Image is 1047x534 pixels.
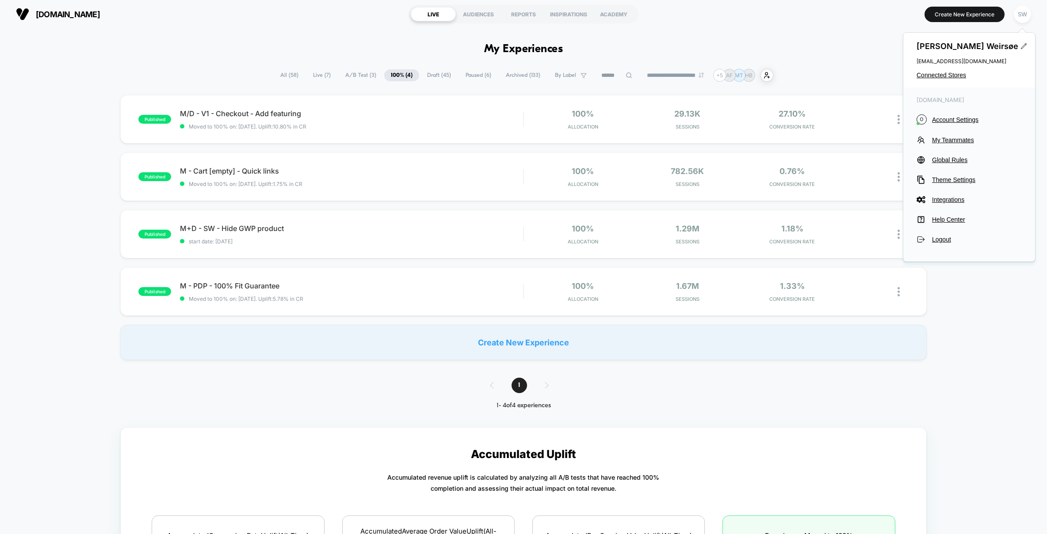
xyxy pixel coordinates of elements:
span: [PERSON_NAME] Weirsøe [917,42,1022,51]
span: A/B Test ( 3 ) [339,69,383,81]
span: Archived ( 133 ) [499,69,547,81]
button: [DOMAIN_NAME] [13,7,103,21]
button: Connected Stores [917,72,1022,79]
span: CONVERSION RATE [742,181,842,187]
span: Account Settings [932,116,1022,123]
span: Sessions [637,124,737,130]
span: Draft ( 45 ) [420,69,458,81]
span: Live ( 7 ) [306,69,337,81]
span: Sessions [637,239,737,245]
span: published [138,287,171,296]
button: Integrations [917,195,1022,204]
button: Create New Experience [925,7,1005,22]
span: 1.18% [781,224,803,233]
span: CONVERSION RATE [742,124,842,130]
button: Global Rules [917,155,1022,164]
div: INSPIRATIONS [546,7,591,21]
img: close [898,172,900,182]
p: HB [745,72,753,79]
span: Moved to 100% on: [DATE] . Uplift: 5.78% in CR [189,295,303,302]
div: REPORTS [501,7,546,21]
span: M+D - SW - Hide GWP product [180,224,523,233]
span: published [138,172,171,181]
span: 782.56k [671,167,704,176]
div: AUDIENCES [456,7,501,21]
span: published [138,230,171,239]
span: 0.76% [780,167,805,176]
span: Global Rules [932,156,1022,163]
span: 100% [572,167,594,176]
p: Accumulated revenue uplift is calculated by analyzing all A/B tests that have reached 100% comple... [387,472,659,494]
h1: My Experiences [484,43,563,56]
p: Accumulated Uplift [471,447,576,461]
i: O [917,114,927,125]
span: Sessions [637,296,737,302]
button: Help Center [917,215,1022,224]
span: published [138,115,171,124]
span: Logout [932,236,1022,243]
span: 100% [572,281,594,291]
span: 29.13k [674,109,700,118]
span: My Teammates [932,136,1022,144]
span: Allocation [568,239,598,245]
span: 100% ( 4 ) [384,69,419,81]
div: ACADEMY [591,7,636,21]
span: [EMAIL_ADDRESS][DOMAIN_NAME] [917,58,1022,64]
span: Sessions [637,181,737,187]
button: Logout [917,235,1022,244]
button: SW [1011,5,1034,23]
button: Theme Settings [917,175,1022,184]
span: [DOMAIN_NAME] [917,96,1022,103]
img: close [898,230,900,239]
span: 27.10% [779,109,806,118]
div: 1 - 4 of 4 experiences [481,402,566,409]
button: OAccount Settings [917,114,1022,125]
span: 1.29M [676,224,699,233]
div: SW [1014,6,1031,23]
button: My Teammates [917,136,1022,144]
span: Moved to 100% on: [DATE] . Uplift: 1.75% in CR [189,181,302,187]
span: CONVERSION RATE [742,239,842,245]
span: By Label [555,72,576,79]
span: Integrations [932,196,1022,203]
img: Visually logo [16,8,29,21]
span: All ( 58 ) [274,69,305,81]
span: 1 [512,378,527,393]
span: Moved to 100% on: [DATE] . Uplift: 10.80% in CR [189,123,306,130]
p: MT [735,72,743,79]
span: CONVERSION RATE [742,296,842,302]
span: [DOMAIN_NAME] [36,10,100,19]
span: Theme Settings [932,176,1022,183]
span: M - PDP - 100% Fit Guarantee [180,281,523,290]
div: Create New Experience [120,325,926,360]
span: Allocation [568,124,598,130]
div: LIVE [411,7,456,21]
span: start date: [DATE] [180,238,523,245]
img: close [898,115,900,124]
p: AF [726,72,733,79]
span: M - Cart [empty] - Quick links [180,167,523,175]
span: Help Center [932,216,1022,223]
span: 1.67M [676,281,699,291]
span: 1.33% [780,281,805,291]
span: Paused ( 6 ) [459,69,498,81]
span: Allocation [568,296,598,302]
img: end [699,72,704,78]
div: + 5 [713,69,726,82]
span: Allocation [568,181,598,187]
span: 100% [572,109,594,118]
span: M/D - V1 - Checkout - Add featuring [180,109,523,118]
span: 100% [572,224,594,233]
img: close [898,287,900,296]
